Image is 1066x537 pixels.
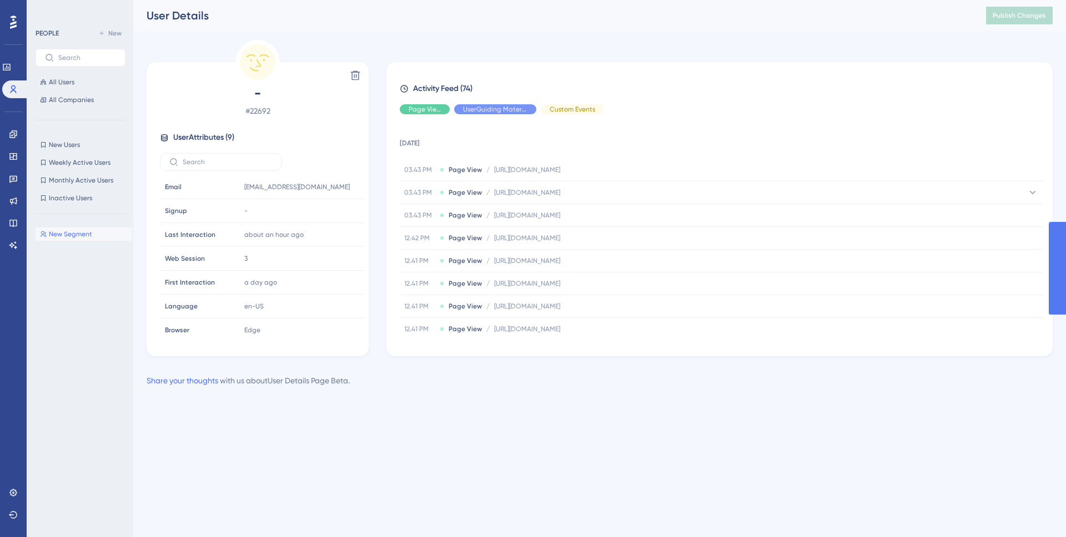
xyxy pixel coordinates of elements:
[108,29,122,38] span: New
[244,326,260,335] span: Edge
[993,11,1046,20] span: Publish Changes
[449,279,482,288] span: Page View
[449,234,482,242] span: Page View
[404,211,435,220] span: 03.43 PM
[494,279,560,288] span: [URL][DOMAIN_NAME]
[550,105,595,114] span: Custom Events
[244,254,248,263] span: 3
[486,302,490,311] span: /
[486,256,490,265] span: /
[404,279,435,288] span: 12.41 PM
[36,191,125,205] button: Inactive Users
[160,104,355,118] span: # 22692
[486,165,490,174] span: /
[94,27,125,40] button: New
[49,176,113,185] span: Monthly Active Users
[486,234,490,242] span: /
[494,211,560,220] span: [URL][DOMAIN_NAME]
[36,75,125,89] button: All Users
[165,183,182,191] span: Email
[409,105,441,114] span: Page View
[400,123,1043,159] td: [DATE]
[449,256,482,265] span: Page View
[244,231,304,239] time: about an hour ago
[494,188,560,197] span: [URL][DOMAIN_NAME]
[147,374,350,387] div: with us about User Details Page Beta .
[494,165,560,174] span: [URL][DOMAIN_NAME]
[449,165,482,174] span: Page View
[449,325,482,333] span: Page View
[165,326,189,335] span: Browser
[449,188,482,197] span: Page View
[404,256,435,265] span: 12.41 PM
[49,158,110,167] span: Weekly Active Users
[449,302,482,311] span: Page View
[404,234,435,242] span: 12.42 PM
[244,302,264,311] span: en-US
[58,54,116,62] input: Search
[486,325,490,333] span: /
[36,156,125,169] button: Weekly Active Users
[1019,493,1053,526] iframe: UserGuiding AI Assistant Launcher
[165,278,215,287] span: First Interaction
[494,256,560,265] span: [URL][DOMAIN_NAME]
[494,325,560,333] span: [URL][DOMAIN_NAME]
[147,8,958,23] div: User Details
[494,234,560,242] span: [URL][DOMAIN_NAME]
[49,78,74,87] span: All Users
[413,82,472,95] span: Activity Feed (74)
[165,230,215,239] span: Last Interaction
[36,93,125,107] button: All Companies
[244,183,350,191] span: [EMAIL_ADDRESS][DOMAIN_NAME]
[36,227,132,241] button: New Segment
[165,302,198,311] span: Language
[463,105,527,114] span: UserGuiding Material
[404,165,435,174] span: 03.43 PM
[49,140,80,149] span: New Users
[986,7,1053,24] button: Publish Changes
[165,206,187,215] span: Signup
[486,188,490,197] span: /
[49,95,94,104] span: All Companies
[173,131,234,144] span: User Attributes ( 9 )
[165,254,205,263] span: Web Session
[244,206,248,215] span: -
[36,174,125,187] button: Monthly Active Users
[404,302,435,311] span: 12.41 PM
[404,325,435,333] span: 12.41 PM
[36,138,125,151] button: New Users
[147,376,218,385] a: Share your thoughts
[244,278,277,286] time: a day ago
[486,211,490,220] span: /
[160,84,355,102] span: -
[36,29,59,38] div: PEOPLE
[183,158,273,166] input: Search
[49,230,92,239] span: New Segment
[49,194,92,202] span: Inactive Users
[449,211,482,220] span: Page View
[486,279,490,288] span: /
[494,302,560,311] span: [URL][DOMAIN_NAME]
[404,188,435,197] span: 03.43 PM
